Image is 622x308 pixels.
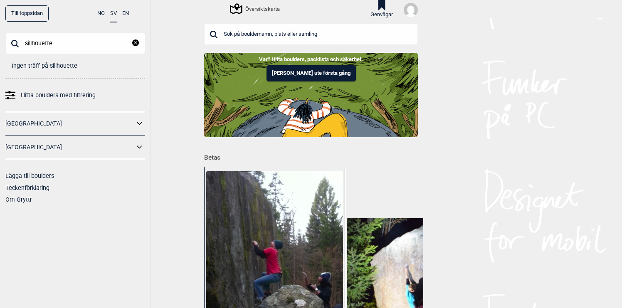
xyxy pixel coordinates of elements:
[5,5,49,22] a: Till toppsidan
[5,89,145,101] a: Hitta boulders med filtrering
[5,196,32,203] a: Om Gryttr
[267,65,356,81] button: [PERSON_NAME] ute första gång
[21,89,96,101] span: Hitta boulders med filtrering
[204,148,423,163] h1: Betas
[231,4,280,14] div: Översiktskarta
[204,53,418,137] img: Indoor to outdoor
[404,3,418,17] img: User fallback1
[110,5,117,22] button: SV
[5,172,54,179] a: Lägga till boulders
[12,62,77,69] span: Ingen träff på sillhouette
[122,5,129,22] button: EN
[5,141,134,153] a: [GEOGRAPHIC_DATA]
[5,185,49,191] a: Teckenförklaring
[6,55,616,64] p: Var? Hitta boulders, packlista och säkerhet.
[5,32,145,54] input: Sök på bouldernamn, plats eller samling
[5,118,134,130] a: [GEOGRAPHIC_DATA]
[204,23,418,45] input: Sök på bouldernamn, plats eller samling
[97,5,105,22] button: NO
